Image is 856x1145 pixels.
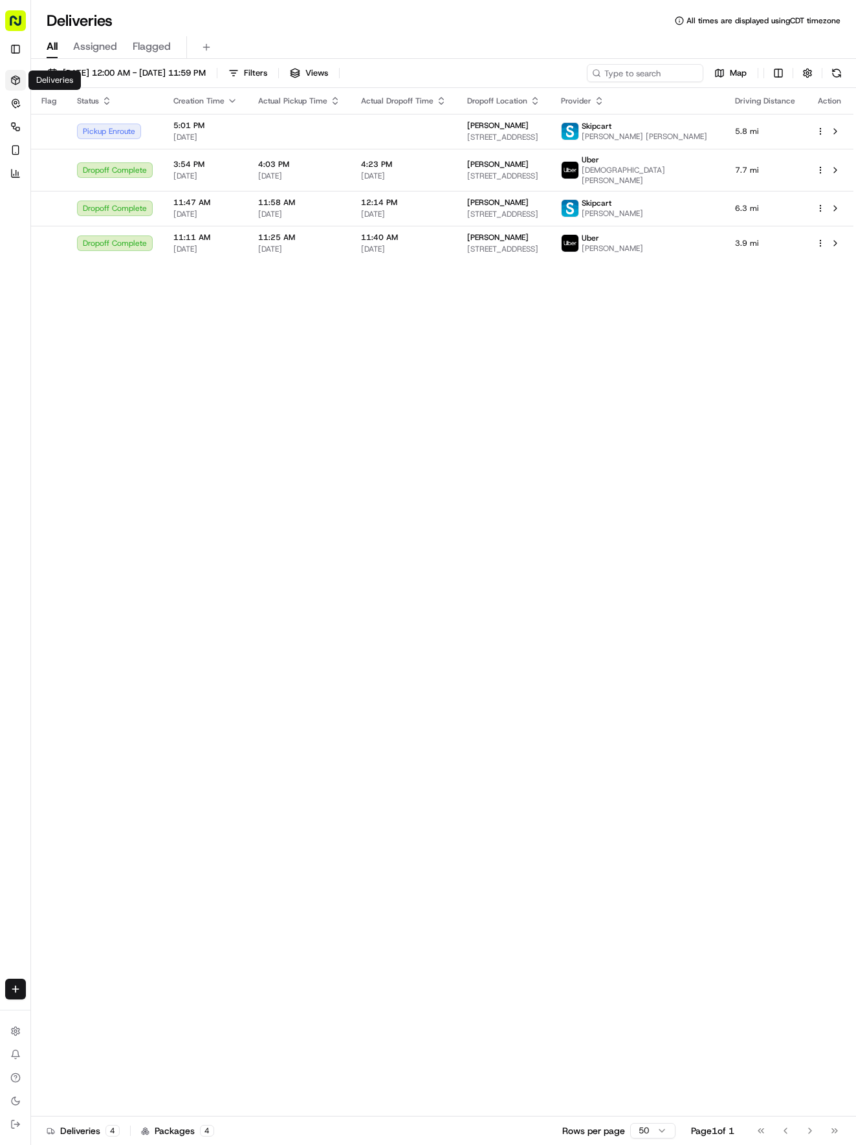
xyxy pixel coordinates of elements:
[13,188,34,209] img: Hayden (Assistant Store Manager)
[141,1124,214,1137] div: Packages
[361,171,446,181] span: [DATE]
[258,96,327,106] span: Actual Pickup Time
[828,64,846,82] button: Refresh
[186,201,212,211] span: [DATE]
[361,244,446,254] span: [DATE]
[735,126,795,136] span: 5.8 mi
[173,209,237,219] span: [DATE]
[691,1124,734,1137] div: Page 1 of 1
[582,233,599,243] span: Uber
[562,1124,625,1137] p: Rows per page
[173,197,237,208] span: 11:47 AM
[173,244,237,254] span: [DATE]
[561,96,591,106] span: Provider
[735,203,795,213] span: 6.3 mi
[582,243,643,254] span: [PERSON_NAME]
[173,96,225,106] span: Creation Time
[173,159,237,169] span: 3:54 PM
[173,132,237,142] span: [DATE]
[582,208,643,219] span: [PERSON_NAME]
[109,256,120,266] div: 💻
[244,67,267,79] span: Filters
[582,155,599,165] span: Uber
[201,166,236,181] button: See all
[730,67,747,79] span: Map
[58,136,178,147] div: We're available if you need us!
[173,171,237,181] span: [DATE]
[258,171,340,181] span: [DATE]
[562,123,578,140] img: profile_skipcart_partner.png
[467,159,529,169] span: [PERSON_NAME]
[361,197,446,208] span: 12:14 PM
[28,71,81,90] div: Deliveries
[223,64,273,82] button: Filters
[220,127,236,143] button: Start new chat
[8,249,104,272] a: 📗Knowledge Base
[467,232,529,243] span: [PERSON_NAME]
[41,64,212,82] button: [DATE] 12:00 AM - [DATE] 11:59 PM
[41,96,56,106] span: Flag
[467,132,540,142] span: [STREET_ADDRESS]
[63,67,206,79] span: [DATE] 12:00 AM - [DATE] 11:59 PM
[587,64,703,82] input: Type to search
[258,159,340,169] span: 4:03 PM
[73,39,117,54] span: Assigned
[735,238,795,248] span: 3.9 mi
[735,96,795,106] span: Driving Distance
[173,120,237,131] span: 5:01 PM
[47,10,113,31] h1: Deliveries
[40,201,176,211] span: [PERSON_NAME] (Assistant Store Manager)
[58,124,212,136] div: Start new chat
[582,198,611,208] span: Skipcart
[27,124,50,147] img: 9188753566659_6852d8bf1fb38e338040_72.png
[173,232,237,243] span: 11:11 AM
[467,120,529,131] span: [PERSON_NAME]
[361,209,446,219] span: [DATE]
[305,67,328,79] span: Views
[361,96,433,106] span: Actual Dropoff Time
[284,64,334,82] button: Views
[133,39,171,54] span: Flagged
[91,285,157,296] a: Powered byPylon
[562,235,578,252] img: uber-new-logo.jpeg
[467,171,540,181] span: [STREET_ADDRESS]
[467,197,529,208] span: [PERSON_NAME]
[361,232,446,243] span: 11:40 AM
[562,200,578,217] img: profile_skipcart_partner.png
[258,197,340,208] span: 11:58 AM
[735,165,795,175] span: 7.7 mi
[258,209,340,219] span: [DATE]
[467,96,527,106] span: Dropoff Location
[582,165,714,186] span: [DEMOGRAPHIC_DATA][PERSON_NAME]
[708,64,752,82] button: Map
[104,249,213,272] a: 💻API Documentation
[77,96,99,106] span: Status
[34,83,233,97] input: Got a question? Start typing here...
[200,1125,214,1137] div: 4
[361,159,446,169] span: 4:23 PM
[258,244,340,254] span: [DATE]
[47,39,58,54] span: All
[47,1124,120,1137] div: Deliveries
[467,244,540,254] span: [STREET_ADDRESS]
[467,209,540,219] span: [STREET_ADDRESS]
[582,121,611,131] span: Skipcart
[13,168,87,179] div: Past conversations
[129,286,157,296] span: Pylon
[816,96,843,106] div: Action
[122,254,208,267] span: API Documentation
[105,1125,120,1137] div: 4
[582,131,707,142] span: [PERSON_NAME] [PERSON_NAME]
[13,13,39,39] img: Nash
[13,256,23,266] div: 📗
[26,254,99,267] span: Knowledge Base
[562,162,578,179] img: uber-new-logo.jpeg
[179,201,183,211] span: •
[686,16,840,26] span: All times are displayed using CDT timezone
[258,232,340,243] span: 11:25 AM
[13,124,36,147] img: 1736555255976-a54dd68f-1ca7-489b-9aae-adbdc363a1c4
[13,52,236,72] p: Welcome 👋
